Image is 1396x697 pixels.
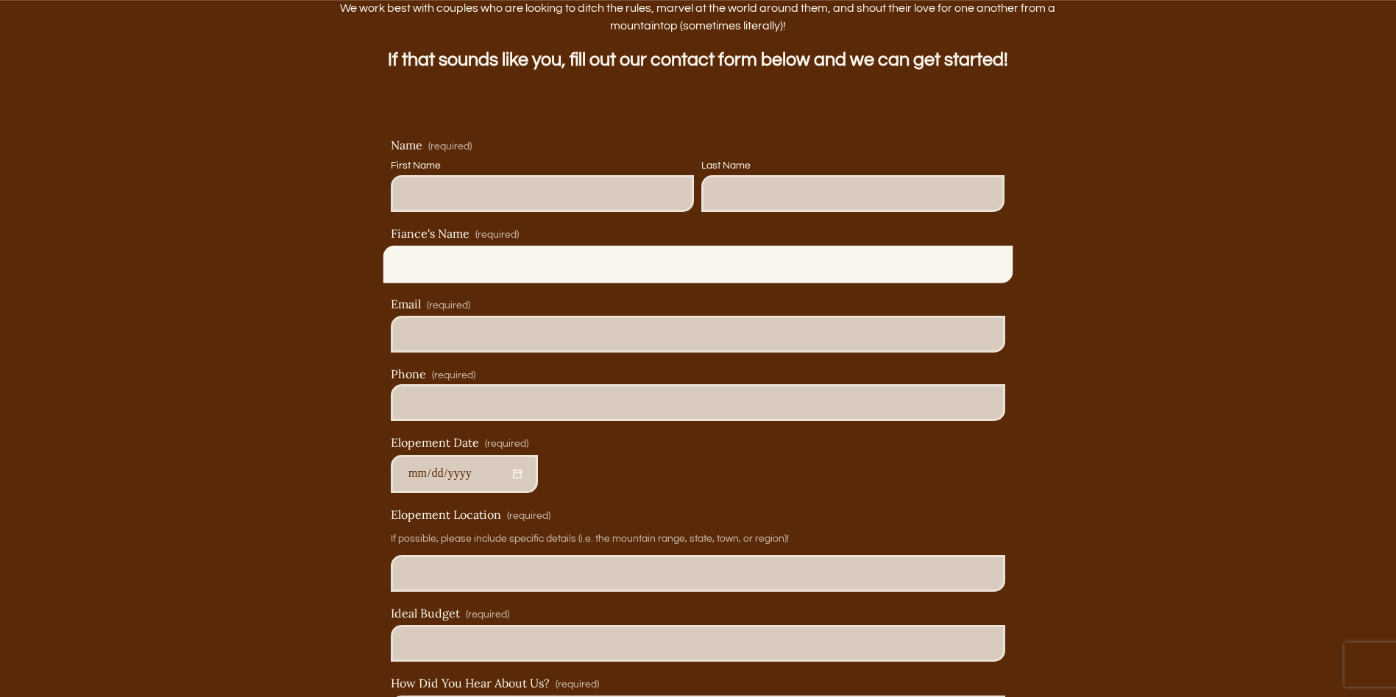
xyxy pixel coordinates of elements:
[391,606,460,620] span: Ideal Budget
[391,436,479,450] span: Elopement Date
[475,227,519,243] span: (required)
[391,227,470,241] span: Fiance's Name
[391,508,501,522] span: Elopement Location
[391,676,550,690] span: How Did You Hear About Us?
[466,607,509,623] span: (required)
[485,436,528,452] span: (required)
[507,509,550,524] span: (required)
[427,298,470,314] span: (required)
[701,158,1005,175] div: Last Name
[391,297,421,311] span: Email
[391,367,426,381] span: Phone
[391,138,422,152] span: Name
[556,677,599,693] span: (required)
[432,371,475,381] span: (required)
[428,142,472,152] span: (required)
[388,50,1008,69] strong: If that sounds like you, fill out our contact form below and we can get started!
[391,158,694,175] div: First Name
[391,526,1005,551] p: If possible, please include specific details (i.e. the mountain range, state, town, or region)!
